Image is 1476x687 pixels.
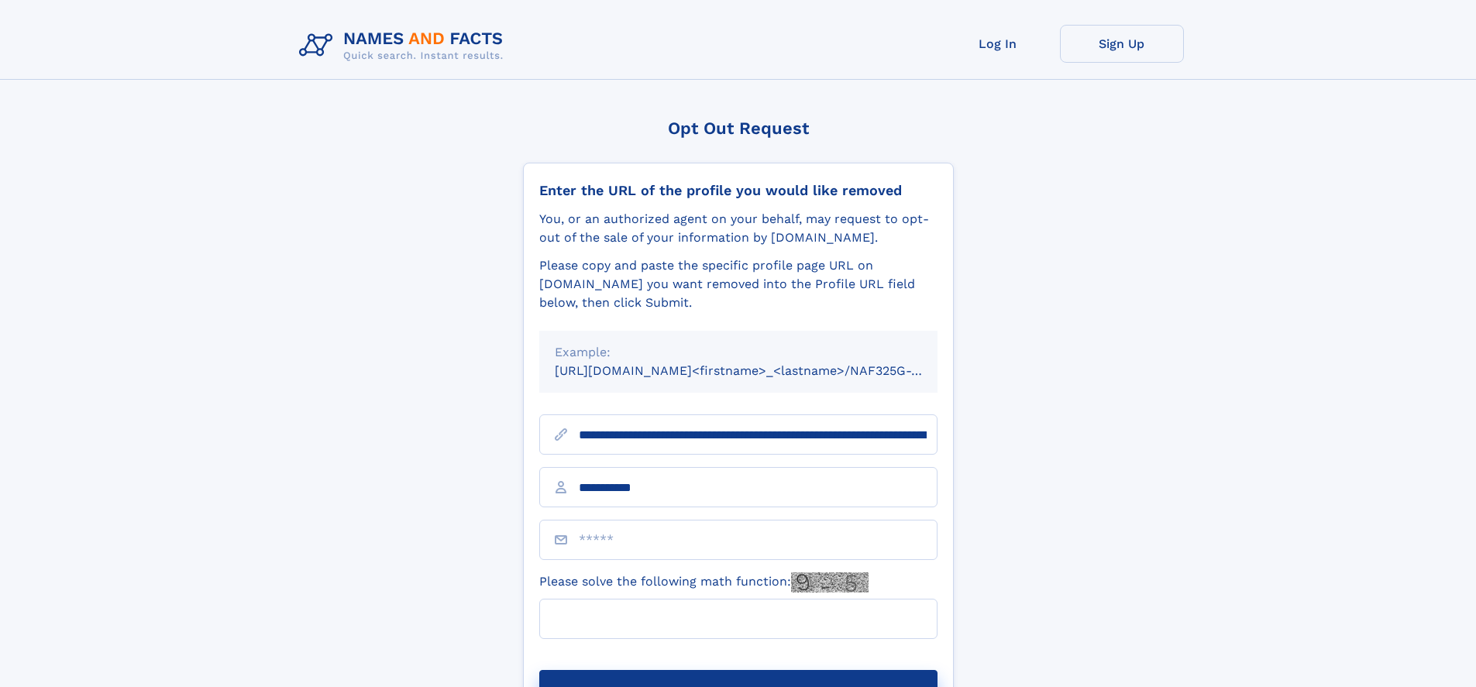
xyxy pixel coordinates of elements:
label: Please solve the following math function: [539,572,869,593]
div: Enter the URL of the profile you would like removed [539,182,938,199]
div: You, or an authorized agent on your behalf, may request to opt-out of the sale of your informatio... [539,210,938,247]
img: Logo Names and Facts [293,25,516,67]
small: [URL][DOMAIN_NAME]<firstname>_<lastname>/NAF325G-xxxxxxxx [555,363,967,378]
a: Log In [936,25,1060,63]
div: Please copy and paste the specific profile page URL on [DOMAIN_NAME] you want removed into the Pr... [539,256,938,312]
a: Sign Up [1060,25,1184,63]
div: Example: [555,343,922,362]
div: Opt Out Request [523,119,954,138]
